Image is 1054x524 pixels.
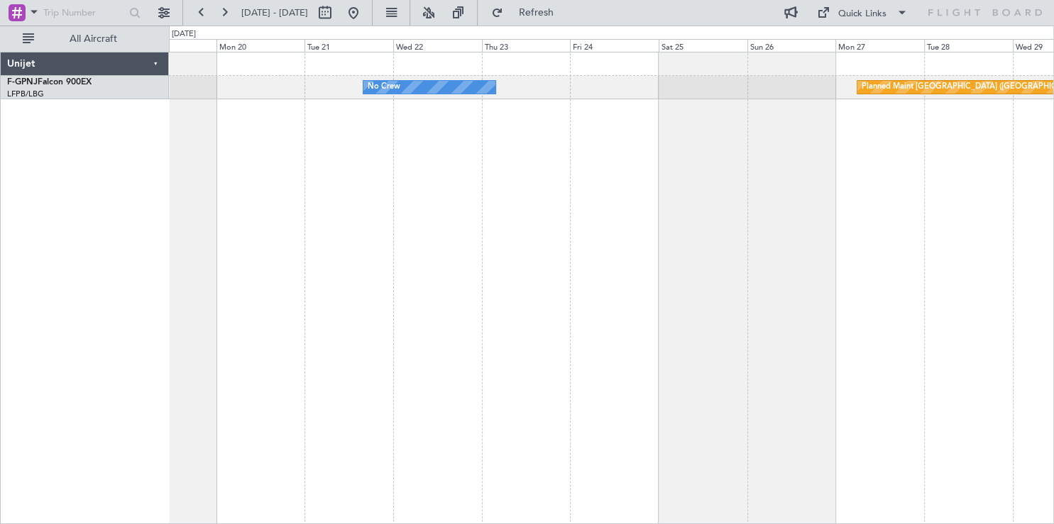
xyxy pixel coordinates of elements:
[747,39,836,52] div: Sun 26
[659,39,747,52] div: Sat 25
[393,39,482,52] div: Wed 22
[304,39,393,52] div: Tue 21
[482,39,571,52] div: Thu 23
[241,6,308,19] span: [DATE] - [DATE]
[128,39,216,52] div: Sun 19
[43,2,125,23] input: Trip Number
[172,28,196,40] div: [DATE]
[37,34,150,44] span: All Aircraft
[16,28,154,50] button: All Aircraft
[216,39,305,52] div: Mon 20
[367,77,400,98] div: No Crew
[485,1,570,24] button: Refresh
[7,78,38,87] span: F-GPNJ
[810,1,915,24] button: Quick Links
[838,7,886,21] div: Quick Links
[7,89,44,99] a: LFPB/LBG
[570,39,659,52] div: Fri 24
[924,39,1013,52] div: Tue 28
[835,39,924,52] div: Mon 27
[7,78,92,87] a: F-GPNJFalcon 900EX
[506,8,566,18] span: Refresh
